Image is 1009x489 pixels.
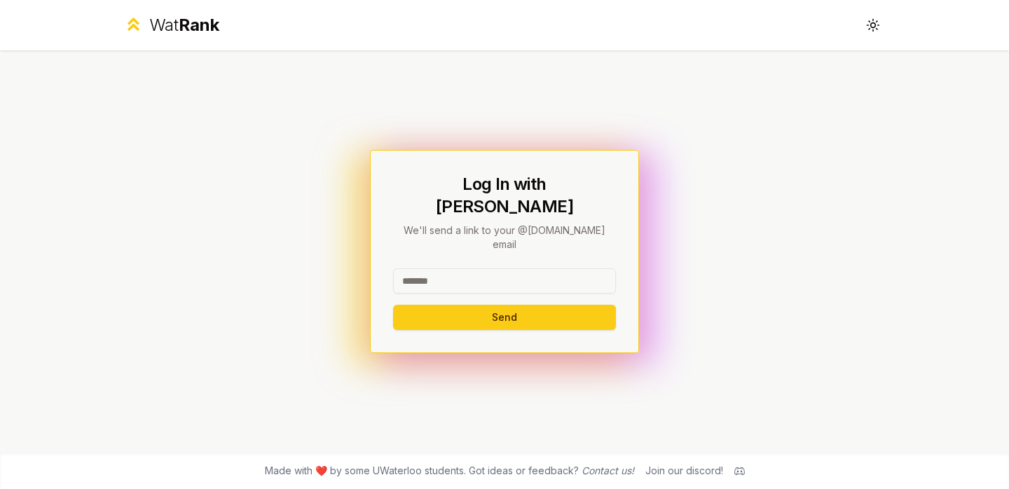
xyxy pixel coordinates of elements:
[645,464,723,478] div: Join our discord!
[582,464,634,476] a: Contact us!
[179,15,219,35] span: Rank
[123,14,219,36] a: WatRank
[393,223,616,252] p: We'll send a link to your @[DOMAIN_NAME] email
[149,14,219,36] div: Wat
[265,464,634,478] span: Made with ❤️ by some UWaterloo students. Got ideas or feedback?
[393,305,616,330] button: Send
[393,173,616,218] h1: Log In with [PERSON_NAME]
